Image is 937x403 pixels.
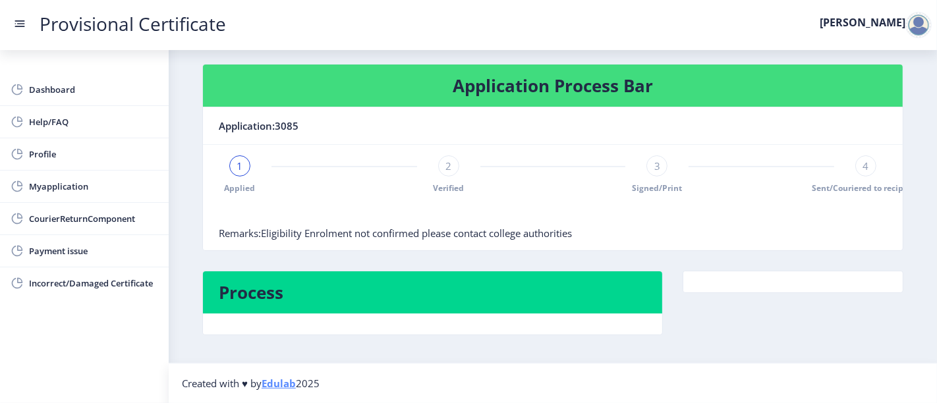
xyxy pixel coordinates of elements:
[219,75,887,96] h4: Application Process Bar
[219,282,646,303] h4: Process
[863,159,869,173] span: 4
[632,182,682,194] span: Signed/Print
[654,159,660,173] span: 3
[219,118,298,134] span: Application:3085
[433,182,464,194] span: Verified
[29,211,158,227] span: CourierReturnComponent
[812,182,920,194] span: Sent/Couriered to recipient
[182,377,320,390] span: Created with ♥ by 2025
[29,82,158,97] span: Dashboard
[445,159,451,173] span: 2
[820,17,905,28] label: [PERSON_NAME]
[219,227,572,240] span: Remarks:Eligibility Enrolment not confirmed please contact college authorities
[225,182,256,194] span: Applied
[237,159,243,173] span: 1
[29,146,158,162] span: Profile
[29,178,158,194] span: Myapplication
[26,17,239,31] a: Provisional Certificate
[29,243,158,259] span: Payment issue
[29,275,158,291] span: Incorrect/Damaged Certificate
[262,377,296,390] a: Edulab
[29,114,158,130] span: Help/FAQ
